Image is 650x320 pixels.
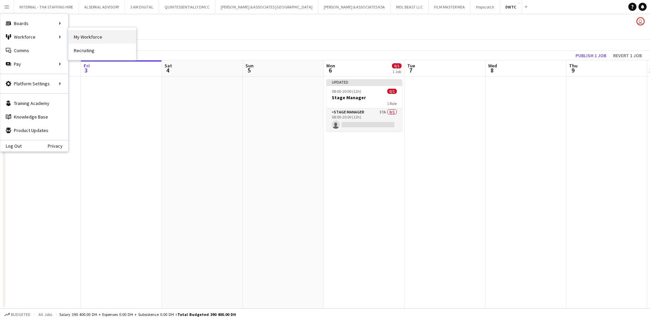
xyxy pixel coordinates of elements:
[569,63,578,69] span: Thu
[392,63,402,68] span: 0/1
[159,0,215,14] button: QUINTESSENTIALLY DMCC
[326,63,335,69] span: Mon
[391,0,429,14] button: MDL BEAST LLC
[83,66,90,74] span: 3
[0,77,68,90] div: Platform Settings
[245,63,254,69] span: Sun
[392,69,401,74] div: 1 Job
[387,101,397,106] span: 1 Role
[68,44,136,57] a: Recruiting
[487,66,497,74] span: 8
[387,89,397,94] span: 0/1
[332,89,361,94] span: 08:00-20:00 (12h)
[177,312,236,317] span: Total Budgeted 390 400.00 DH
[79,0,125,14] button: ALSERKAL ADVISORY
[318,0,391,14] button: [PERSON_NAME] & ASSOCIATES KSA
[165,63,172,69] span: Sat
[244,66,254,74] span: 5
[0,57,68,71] div: Pay
[48,143,68,149] a: Privacy
[326,79,402,85] div: Updated
[37,312,53,317] span: All jobs
[0,30,68,44] div: Workforce
[3,311,31,318] button: Budgeted
[0,143,22,149] a: Log Out
[68,30,136,44] a: My Workforce
[568,66,578,74] span: 9
[0,97,68,110] a: Training Academy
[0,110,68,124] a: Knowledge Base
[14,0,79,14] button: INTERNAL - THA STAFFING HIRE
[164,66,172,74] span: 4
[11,312,30,317] span: Budgeted
[84,63,90,69] span: Fri
[573,51,609,60] button: Publish 1 job
[471,0,500,14] button: Hopscotch
[488,63,497,69] span: Wed
[610,51,645,60] button: Revert 1 job
[326,79,402,131] app-job-card: Updated08:00-20:00 (12h)0/1Stage Manager1 RoleStage Manager37A0/108:00-20:00 (12h)
[326,108,402,131] app-card-role: Stage Manager37A0/108:00-20:00 (12h)
[59,312,236,317] div: Salary 390 400.00 DH + Expenses 0.00 DH + Subsistence 0.00 DH =
[500,0,522,14] button: DWTC
[0,17,68,30] div: Boards
[636,17,645,25] app-user-avatar: Nickola Dsouza
[326,94,402,101] h3: Stage Manager
[407,63,415,69] span: Tue
[125,0,159,14] button: 3 AM DIGITAL
[406,66,415,74] span: 7
[215,0,318,14] button: [PERSON_NAME] & ASSOCIATES [GEOGRAPHIC_DATA]
[0,124,68,137] a: Product Updates
[429,0,471,14] button: FILM MASTER MEA
[0,44,68,57] a: Comms
[325,66,335,74] span: 6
